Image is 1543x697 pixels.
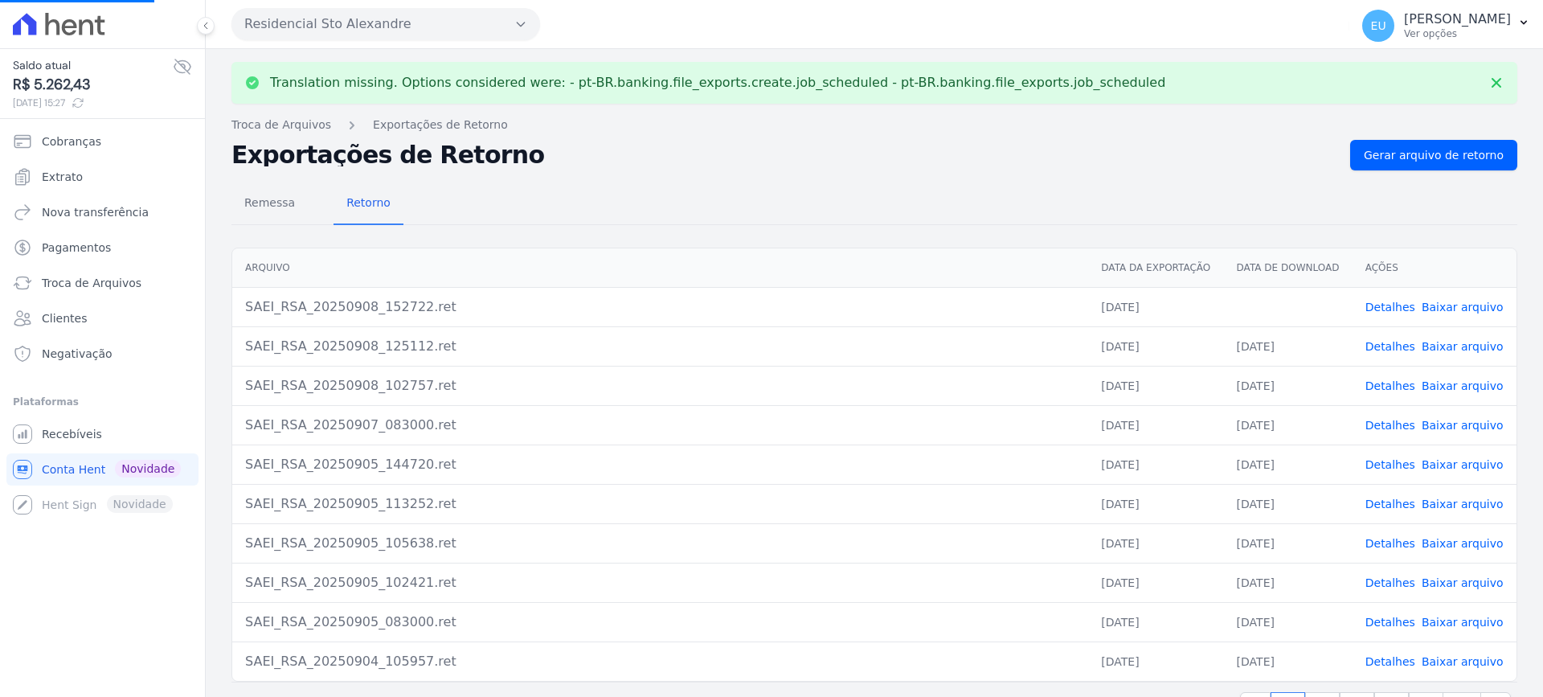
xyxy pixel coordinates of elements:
td: [DATE] [1224,602,1353,642]
td: [DATE] [1088,642,1223,681]
p: Ver opções [1404,27,1511,40]
div: SAEI_RSA_20250905_105638.ret [245,534,1075,553]
div: Plataformas [13,392,192,412]
a: Negativação [6,338,199,370]
th: Arquivo [232,248,1088,288]
a: Detalhes [1365,537,1415,550]
span: Saldo atual [13,57,173,74]
td: [DATE] [1088,602,1223,642]
a: Baixar arquivo [1422,419,1504,432]
a: Detalhes [1365,498,1415,510]
span: EU [1371,20,1386,31]
a: Detalhes [1365,301,1415,314]
div: SAEI_RSA_20250907_083000.ret [245,416,1075,435]
a: Baixar arquivo [1422,301,1504,314]
a: Detalhes [1365,576,1415,589]
a: Troca de Arquivos [6,267,199,299]
a: Baixar arquivo [1422,655,1504,668]
div: SAEI_RSA_20250905_083000.ret [245,613,1075,632]
td: [DATE] [1088,326,1223,366]
a: Nova transferência [6,196,199,228]
td: [DATE] [1224,326,1353,366]
th: Data de Download [1224,248,1353,288]
td: [DATE] [1088,445,1223,484]
span: Novidade [115,460,181,478]
a: Detalhes [1365,419,1415,432]
span: Nova transferência [42,204,149,220]
nav: Breadcrumb [231,117,1517,133]
nav: Sidebar [13,125,192,521]
div: SAEI_RSA_20250908_125112.ret [245,337,1075,356]
td: [DATE] [1088,287,1223,326]
span: R$ 5.262,43 [13,74,173,96]
th: Data da Exportação [1088,248,1223,288]
td: [DATE] [1088,366,1223,405]
a: Clientes [6,302,199,334]
a: Baixar arquivo [1422,576,1504,589]
td: [DATE] [1224,523,1353,563]
a: Troca de Arquivos [231,117,331,133]
span: [DATE] 15:27 [13,96,173,110]
p: Translation missing. Options considered were: - pt-BR.banking.file_exports.create.job_scheduled -... [270,75,1165,91]
button: Residencial Sto Alexandre [231,8,540,40]
a: Detalhes [1365,655,1415,668]
a: Conta Hent Novidade [6,453,199,486]
a: Detalhes [1365,458,1415,471]
span: Conta Hent [42,461,105,478]
span: Pagamentos [42,240,111,256]
span: Retorno [337,187,400,219]
span: Cobranças [42,133,101,150]
a: Extrato [6,161,199,193]
td: [DATE] [1088,563,1223,602]
a: Baixar arquivo [1422,458,1504,471]
span: Clientes [42,310,87,326]
td: [DATE] [1224,484,1353,523]
a: Remessa [231,183,308,225]
div: SAEI_RSA_20250905_113252.ret [245,494,1075,514]
a: Baixar arquivo [1422,498,1504,510]
span: Troca de Arquivos [42,275,141,291]
a: Baixar arquivo [1422,340,1504,353]
div: SAEI_RSA_20250908_102757.ret [245,376,1075,396]
a: Baixar arquivo [1422,379,1504,392]
a: Recebíveis [6,418,199,450]
td: [DATE] [1224,642,1353,681]
div: SAEI_RSA_20250905_144720.ret [245,455,1075,474]
a: Detalhes [1365,379,1415,392]
td: [DATE] [1224,563,1353,602]
a: Baixar arquivo [1422,616,1504,629]
button: EU [PERSON_NAME] Ver opções [1349,3,1543,48]
a: Baixar arquivo [1422,537,1504,550]
span: Extrato [42,169,83,185]
a: Pagamentos [6,232,199,264]
td: [DATE] [1224,366,1353,405]
span: Recebíveis [42,426,102,442]
th: Ações [1353,248,1516,288]
h2: Exportações de Retorno [231,144,1337,166]
a: Detalhes [1365,616,1415,629]
span: Gerar arquivo de retorno [1364,147,1504,163]
td: [DATE] [1224,445,1353,484]
span: Remessa [235,187,305,219]
p: [PERSON_NAME] [1404,11,1511,27]
a: Retorno [334,183,403,225]
a: Exportações de Retorno [373,117,508,133]
a: Detalhes [1365,340,1415,353]
td: [DATE] [1088,484,1223,523]
div: SAEI_RSA_20250905_102421.ret [245,573,1075,592]
div: SAEI_RSA_20250908_152722.ret [245,297,1075,317]
td: [DATE] [1088,405,1223,445]
td: [DATE] [1224,405,1353,445]
a: Gerar arquivo de retorno [1350,140,1517,170]
a: Cobranças [6,125,199,158]
div: SAEI_RSA_20250904_105957.ret [245,652,1075,671]
td: [DATE] [1088,523,1223,563]
span: Negativação [42,346,113,362]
